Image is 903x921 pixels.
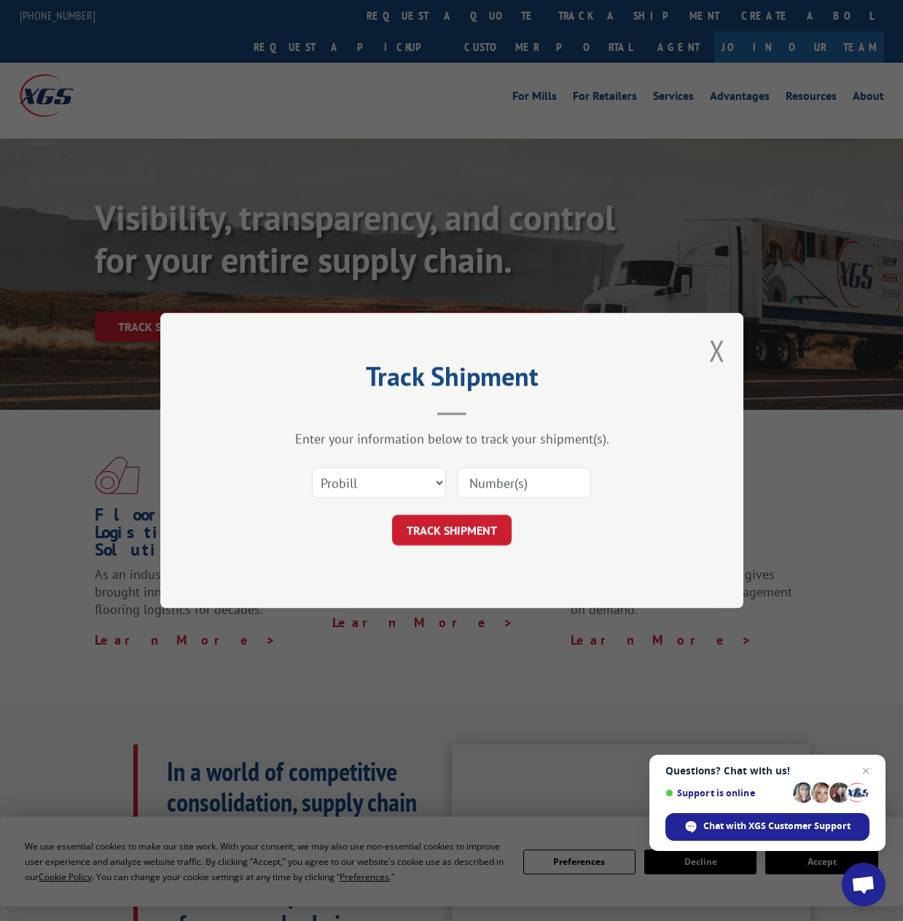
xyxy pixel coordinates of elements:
[392,515,512,545] button: TRACK SHIPMENT
[233,430,671,447] div: Enter your information below to track your shipment(s).
[457,467,591,498] input: Number(s)
[709,331,725,370] button: Close modal
[665,765,869,777] span: Questions? Chat with us!
[857,762,875,780] span: Close chat
[665,813,869,841] div: Chat with XGS Customer Support
[842,863,886,906] div: Open chat
[703,820,851,833] span: Chat with XGS Customer Support
[665,788,788,798] span: Support is online
[233,366,671,394] h2: Track Shipment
